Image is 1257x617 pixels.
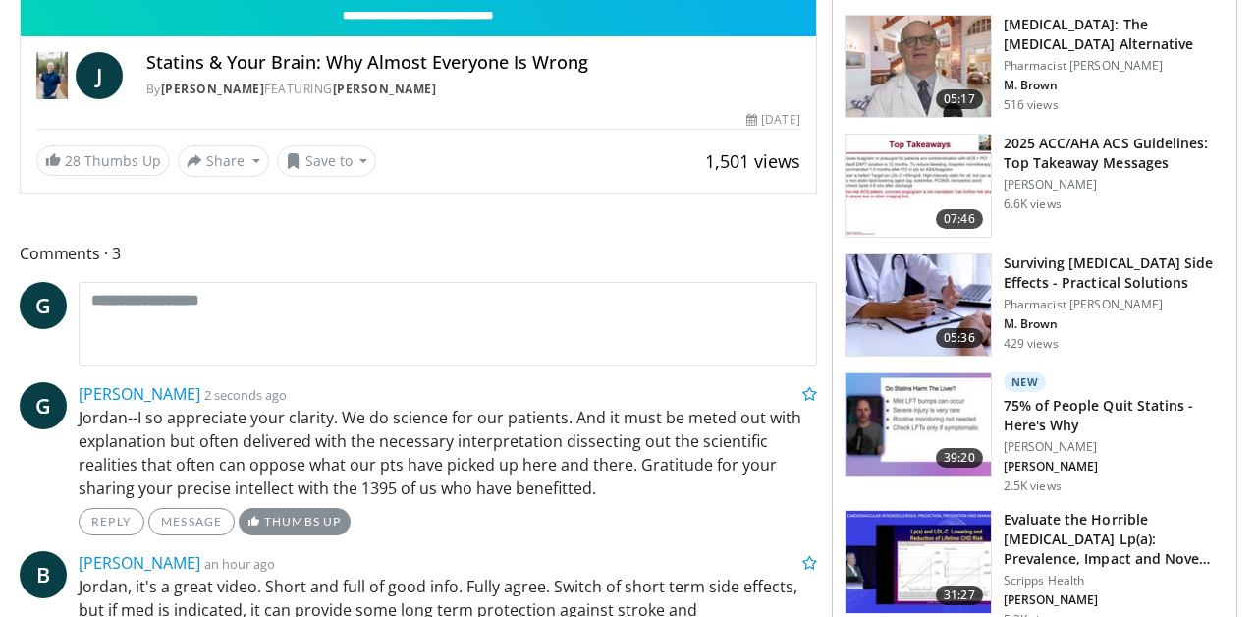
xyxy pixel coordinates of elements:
[79,383,200,405] a: [PERSON_NAME]
[705,149,800,173] span: 1,501 views
[845,253,1225,358] a: 05:36 Surviving [MEDICAL_DATA] Side Effects - Practical Solutions Pharmacist [PERSON_NAME] M. Bro...
[20,282,67,329] a: G
[76,52,123,99] a: J
[845,15,1225,119] a: 05:17 [MEDICAL_DATA]: The [MEDICAL_DATA] Alternative Pharmacist [PERSON_NAME] M. Brown 516 views
[936,209,983,229] span: 07:46
[79,508,144,535] a: Reply
[1004,592,1225,608] p: [PERSON_NAME]
[204,555,275,573] small: an hour ago
[79,406,817,500] p: Jordan--I so appreciate your clarity. We do science for our patients. And it must be meted out wi...
[1004,253,1225,293] h3: Surviving [MEDICAL_DATA] Side Effects - Practical Solutions
[845,372,1225,494] a: 39:20 New 75% of People Quit Statins - Here's Why [PERSON_NAME] [PERSON_NAME] 2.5K views
[148,508,235,535] a: Message
[36,145,170,176] a: 28 Thumbs Up
[79,552,200,574] a: [PERSON_NAME]
[846,135,991,237] img: 369ac253-1227-4c00-b4e1-6e957fd240a8.150x105_q85_crop-smart_upscale.jpg
[846,373,991,476] img: 79764dec-74e5-4d11-9932-23f29d36f9dc.150x105_q85_crop-smart_upscale.jpg
[936,89,983,109] span: 05:17
[1004,78,1225,93] p: M. Brown
[20,382,67,429] a: G
[146,81,800,98] div: By FEATURING
[846,16,991,118] img: ce9609b9-a9bf-4b08-84dd-8eeb8ab29fc6.150x105_q85_crop-smart_upscale.jpg
[1004,316,1225,332] p: M. Brown
[1004,196,1062,212] p: 6.6K views
[1004,15,1225,54] h3: [MEDICAL_DATA]: The [MEDICAL_DATA] Alternative
[1004,177,1225,193] p: [PERSON_NAME]
[1004,510,1225,569] h3: Evaluate the Horrible [MEDICAL_DATA] Lp(a): Prevalence, Impact and Nove…
[36,52,68,99] img: Dr. Jordan Rennicke
[936,586,983,605] span: 31:27
[936,328,983,348] span: 05:36
[239,508,350,535] a: Thumbs Up
[277,145,377,177] button: Save to
[146,52,800,74] h4: Statins & Your Brain: Why Almost Everyone Is Wrong
[1004,478,1062,494] p: 2.5K views
[846,254,991,357] img: 1778299e-4205-438f-a27e-806da4d55abe.150x105_q85_crop-smart_upscale.jpg
[1004,372,1047,392] p: New
[333,81,437,97] a: [PERSON_NAME]
[20,241,817,266] span: Comments 3
[1004,459,1225,475] p: [PERSON_NAME]
[746,111,799,129] div: [DATE]
[1004,58,1225,74] p: Pharmacist [PERSON_NAME]
[1004,439,1225,455] p: [PERSON_NAME]
[1004,396,1225,435] h3: 75% of People Quit Statins - Here's Why
[845,134,1225,238] a: 07:46 2025 ACC/AHA ACS Guidelines: Top Takeaway Messages [PERSON_NAME] 6.6K views
[936,448,983,468] span: 39:20
[846,511,991,613] img: f6e6f883-ccb1-4253-bcd6-da3bfbdd46bb.150x105_q85_crop-smart_upscale.jpg
[1004,336,1059,352] p: 429 views
[1004,297,1225,312] p: Pharmacist [PERSON_NAME]
[1004,573,1225,589] p: Scripps Health
[161,81,265,97] a: [PERSON_NAME]
[1004,97,1059,113] p: 516 views
[178,145,269,177] button: Share
[1004,134,1225,173] h3: 2025 ACC/AHA ACS Guidelines: Top Takeaway Messages
[20,551,67,598] a: B
[65,151,81,170] span: 28
[204,386,287,404] small: 2 seconds ago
